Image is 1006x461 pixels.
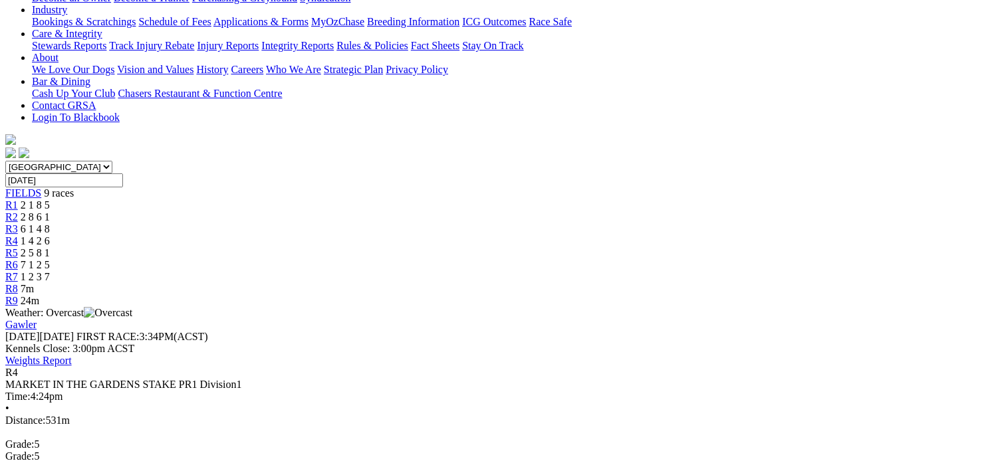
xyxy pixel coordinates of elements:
a: About [32,52,59,63]
a: Careers [231,64,263,75]
span: Time: [5,391,31,402]
a: Bar & Dining [32,76,90,87]
span: 24m [21,295,39,306]
div: Kennels Close: 3:00pm ACST [5,343,1001,355]
a: Applications & Forms [213,16,309,27]
div: 531m [5,415,1001,426]
div: Care & Integrity [32,40,1001,52]
a: Stay On Track [462,40,523,51]
span: [DATE] [5,331,74,342]
span: 7m [21,283,34,294]
a: Vision and Values [117,64,193,75]
a: Contact GRSA [32,100,96,111]
input: Select date [5,173,123,187]
a: R8 [5,283,18,294]
a: Industry [32,4,67,15]
a: R1 [5,199,18,211]
a: Chasers Restaurant & Function Centre [118,88,282,99]
span: Weather: Overcast [5,307,132,318]
a: Integrity Reports [261,40,334,51]
a: We Love Our Dogs [32,64,114,75]
a: R9 [5,295,18,306]
a: R2 [5,211,18,223]
a: R4 [5,235,18,246]
span: 6 1 4 8 [21,223,50,234]
a: Strategic Plan [324,64,383,75]
a: Breeding Information [367,16,459,27]
a: FIELDS [5,187,41,199]
a: Privacy Policy [386,64,448,75]
span: 3:34PM(ACST) [76,331,208,342]
a: Cash Up Your Club [32,88,115,99]
a: Weights Report [5,355,72,366]
span: FIRST RACE: [76,331,139,342]
span: [DATE] [5,331,40,342]
span: 7 1 2 5 [21,259,50,270]
div: Bar & Dining [32,88,1001,100]
div: About [32,64,1001,76]
img: twitter.svg [19,147,29,158]
a: Rules & Policies [336,40,408,51]
a: Login To Blackbook [32,112,120,123]
a: Stewards Reports [32,40,106,51]
a: Track Injury Rebate [109,40,194,51]
span: R4 [5,367,18,378]
div: MARKET IN THE GARDENS STAKE PR1 Division1 [5,379,1001,391]
a: Gawler [5,319,37,330]
a: R7 [5,271,18,282]
a: Who We Are [266,64,321,75]
span: 2 8 6 1 [21,211,50,223]
span: 1 4 2 6 [21,235,50,246]
a: R6 [5,259,18,270]
span: 2 1 8 5 [21,199,50,211]
span: 2 5 8 1 [21,247,50,258]
a: Schedule of Fees [138,16,211,27]
span: 1 2 3 7 [21,271,50,282]
a: ICG Outcomes [462,16,526,27]
a: R5 [5,247,18,258]
a: R3 [5,223,18,234]
div: Industry [32,16,1001,28]
span: 9 races [44,187,74,199]
a: Bookings & Scratchings [32,16,136,27]
a: Injury Reports [197,40,259,51]
span: • [5,403,9,414]
a: Care & Integrity [32,28,102,39]
span: Grade: [5,438,35,450]
a: Fact Sheets [411,40,459,51]
a: History [196,64,228,75]
div: 5 [5,438,1001,450]
img: Overcast [84,307,132,319]
a: Race Safe [529,16,571,27]
span: Distance: [5,415,45,426]
img: facebook.svg [5,147,16,158]
a: MyOzChase [311,16,364,27]
img: logo-grsa-white.png [5,134,16,145]
div: 4:24pm [5,391,1001,403]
